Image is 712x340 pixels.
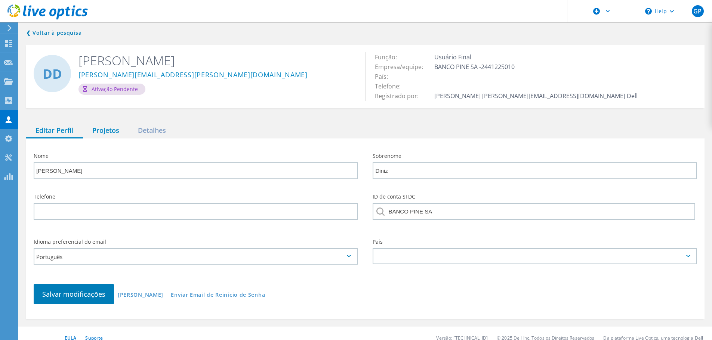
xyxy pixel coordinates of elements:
label: Sobrenome [373,153,697,159]
span: BANCO PINE SA -2441225010 [434,63,522,71]
div: Ativação pendente [78,84,145,95]
span: Salvar modificações [42,290,105,299]
div: Detalhes [129,123,175,138]
a: [PERSON_NAME][EMAIL_ADDRESS][PERSON_NAME][DOMAIN_NAME] [78,71,308,79]
div: Projetos [83,123,129,138]
span: Registrado por: [375,92,426,100]
a: Live Optics Dashboard [7,16,88,21]
button: Salvar modificações [34,284,114,304]
a: [PERSON_NAME] [118,292,163,299]
label: Nome [34,153,358,159]
h2: [PERSON_NAME] [78,52,354,69]
label: País [373,239,697,244]
span: País: [375,72,395,81]
label: ID de conta SFDC [373,194,697,199]
div: Editar Perfil [26,123,83,138]
span: Empresa/equipe: [375,63,431,71]
a: Enviar Email de Reinício de Senha [171,292,265,299]
label: Telefone [34,194,358,199]
td: Usuário Final [432,52,639,62]
span: Telefone: [375,82,408,90]
td: [PERSON_NAME] [PERSON_NAME][EMAIL_ADDRESS][DOMAIN_NAME] Dell [432,91,639,101]
span: Função: [375,53,404,61]
a: Back to search [26,28,81,37]
label: Idioma preferencial do email [34,239,358,244]
span: DD [43,67,62,80]
span: GP [693,8,702,14]
svg: \n [645,8,652,15]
